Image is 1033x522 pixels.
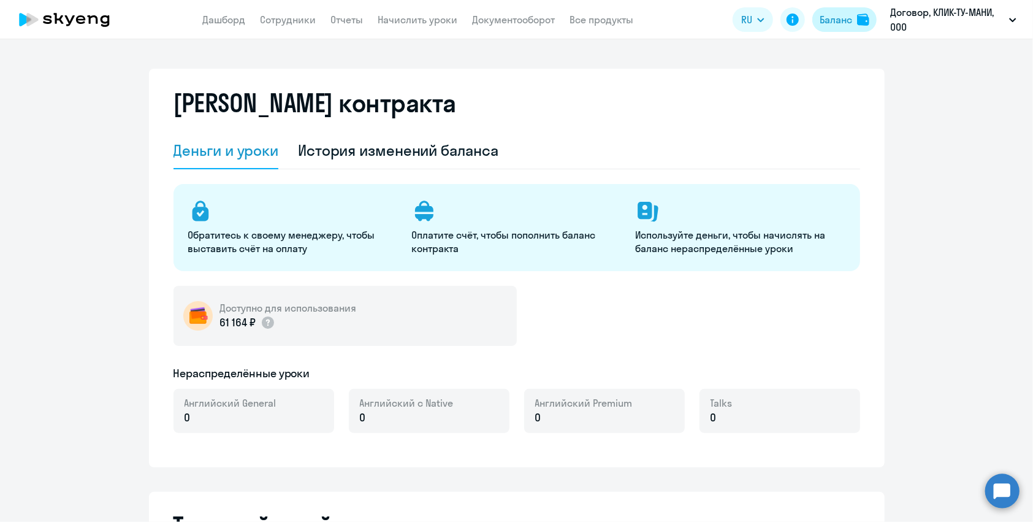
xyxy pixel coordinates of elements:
h2: [PERSON_NAME] контракта [173,88,457,118]
a: Дашборд [203,13,246,26]
a: Все продукты [570,13,634,26]
span: Английский с Native [360,396,454,410]
h5: Доступно для использования [220,301,357,315]
button: Балансbalance [812,7,877,32]
a: Отчеты [331,13,364,26]
span: Talks [711,396,733,410]
span: 0 [711,410,717,426]
a: Начислить уроки [378,13,458,26]
span: RU [741,12,752,27]
div: Баланс [820,12,852,27]
span: 0 [360,410,366,426]
span: Английский General [185,396,276,410]
button: Договор, КЛИК-ТУ-МАНИ, ООО [884,5,1023,34]
div: Деньги и уроки [173,140,279,160]
a: Документооборот [473,13,555,26]
p: Обратитесь к своему менеджеру, чтобы выставить счёт на оплату [188,228,397,255]
img: balance [857,13,869,26]
span: 0 [535,410,541,426]
h5: Нераспределённые уроки [173,366,310,382]
p: Используйте деньги, чтобы начислять на баланс нераспределённые уроки [636,228,845,255]
span: 0 [185,410,191,426]
span: Английский Premium [535,396,633,410]
a: Сотрудники [261,13,316,26]
p: Договор, КЛИК-ТУ-МАНИ, ООО [890,5,1004,34]
p: Оплатите счёт, чтобы пополнить баланс контракта [412,228,621,255]
div: История изменений баланса [298,140,498,160]
button: RU [733,7,773,32]
img: wallet-circle.png [183,301,213,331]
p: 61 164 ₽ [220,315,276,331]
